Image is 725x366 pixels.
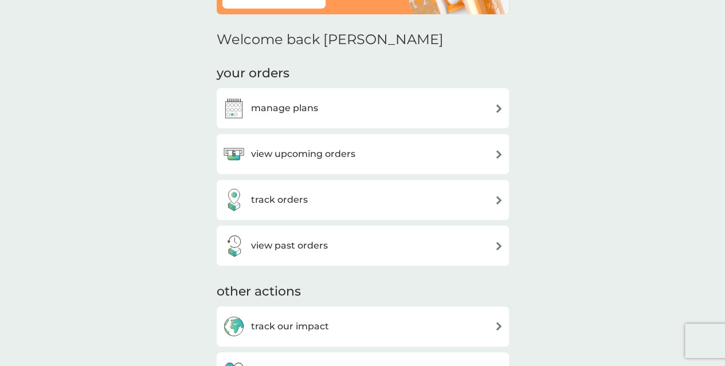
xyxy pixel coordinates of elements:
h3: view upcoming orders [251,147,355,162]
h2: Welcome back [PERSON_NAME] [217,32,444,48]
img: arrow right [495,150,503,159]
h3: track orders [251,192,308,207]
h3: track our impact [251,319,329,334]
h3: other actions [217,283,301,301]
img: arrow right [495,104,503,113]
h3: manage plans [251,101,318,116]
img: arrow right [495,322,503,330]
img: arrow right [495,196,503,204]
img: arrow right [495,242,503,250]
h3: view past orders [251,238,328,253]
h3: your orders [217,65,289,82]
